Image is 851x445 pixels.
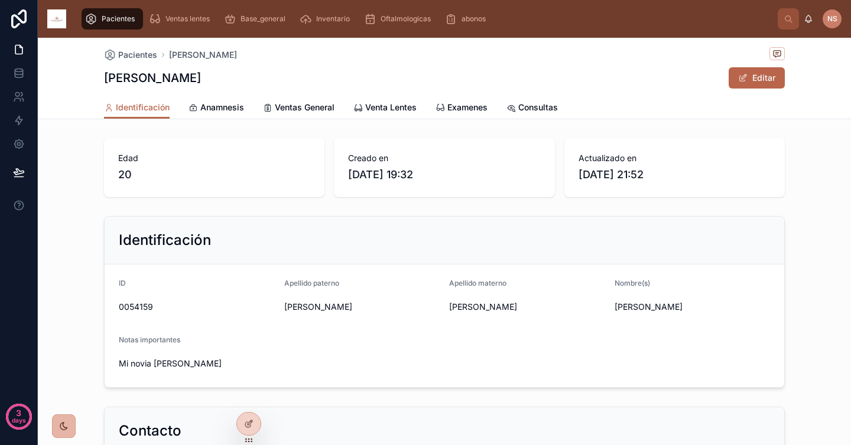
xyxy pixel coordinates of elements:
span: Identificación [116,102,170,113]
span: [PERSON_NAME] [449,301,605,313]
a: Identificación [104,97,170,119]
a: Venta Lentes [353,97,417,120]
div: scrollable content [76,6,778,32]
span: Consultas [518,102,558,113]
span: 0054159 [119,301,275,313]
a: Pacientes [82,8,143,30]
span: ID [119,279,126,287]
span: Creado en [348,152,540,164]
span: Base_general [241,14,285,24]
h1: [PERSON_NAME] [104,70,201,86]
span: Edad [118,152,310,164]
span: Notas importantes [119,335,180,344]
span: Inventario [316,14,350,24]
span: Oftalmologicas [381,14,431,24]
img: App logo [47,9,66,28]
p: days [12,412,26,428]
span: 20 [118,166,310,183]
span: [PERSON_NAME] [284,301,440,313]
span: Anamnesis [200,102,244,113]
span: Examenes [447,102,488,113]
a: Ventas General [263,97,334,120]
span: Apellido materno [449,279,506,287]
span: Pacientes [102,14,135,24]
span: Nombre(s) [615,279,650,287]
span: Venta Lentes [365,102,417,113]
a: [PERSON_NAME] [169,49,237,61]
a: Anamnesis [189,97,244,120]
a: Pacientes [104,49,157,61]
a: Inventario [296,8,358,30]
p: 3 [16,407,21,419]
span: [DATE] 21:52 [579,166,771,183]
span: Ventas General [275,102,334,113]
span: Actualizado en [579,152,771,164]
a: Oftalmologicas [360,8,439,30]
span: Ventas lentes [165,14,210,24]
a: Consultas [506,97,558,120]
button: Editar [729,67,785,89]
a: abonos [441,8,494,30]
span: NS [827,14,837,24]
span: Pacientes [118,49,157,61]
a: Base_general [220,8,294,30]
span: Apellido paterno [284,279,339,287]
a: Examenes [436,97,488,120]
span: Mi novia [PERSON_NAME] [119,358,275,369]
a: Ventas lentes [145,8,218,30]
h2: Contacto [119,421,181,440]
h2: Identificación [119,231,211,250]
span: [DATE] 19:32 [348,166,540,183]
span: [PERSON_NAME] [615,301,771,313]
span: abonos [462,14,486,24]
